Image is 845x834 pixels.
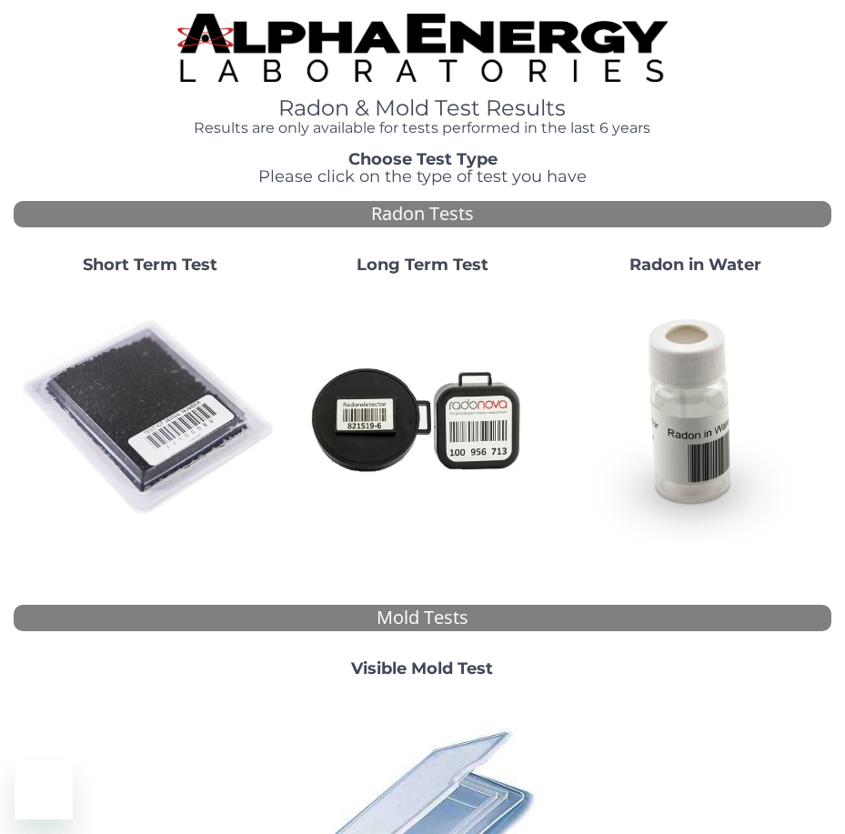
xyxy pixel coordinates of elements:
h4: Results are only available for tests performed in the last 6 years [177,120,668,136]
span: Please click on the type of test you have [258,166,587,186]
img: ShortTerm.jpg [21,289,279,548]
div: Mold Tests [14,605,831,631]
strong: Choose Test Type [348,149,498,169]
iframe: Button to launch messaging window [15,761,73,819]
strong: Short Term Test [83,255,217,275]
strong: Long Term Test [357,255,488,275]
img: Radtrak2vsRadtrak3.jpg [294,289,552,548]
strong: Visible Mold Test [351,658,493,678]
img: RadoninWater.jpg [566,289,824,548]
img: TightCrop.jpg [177,14,668,82]
div: Radon Tests [14,201,831,227]
strong: Radon in Water [629,255,761,275]
h1: Radon & Mold Test Results [177,96,668,120]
